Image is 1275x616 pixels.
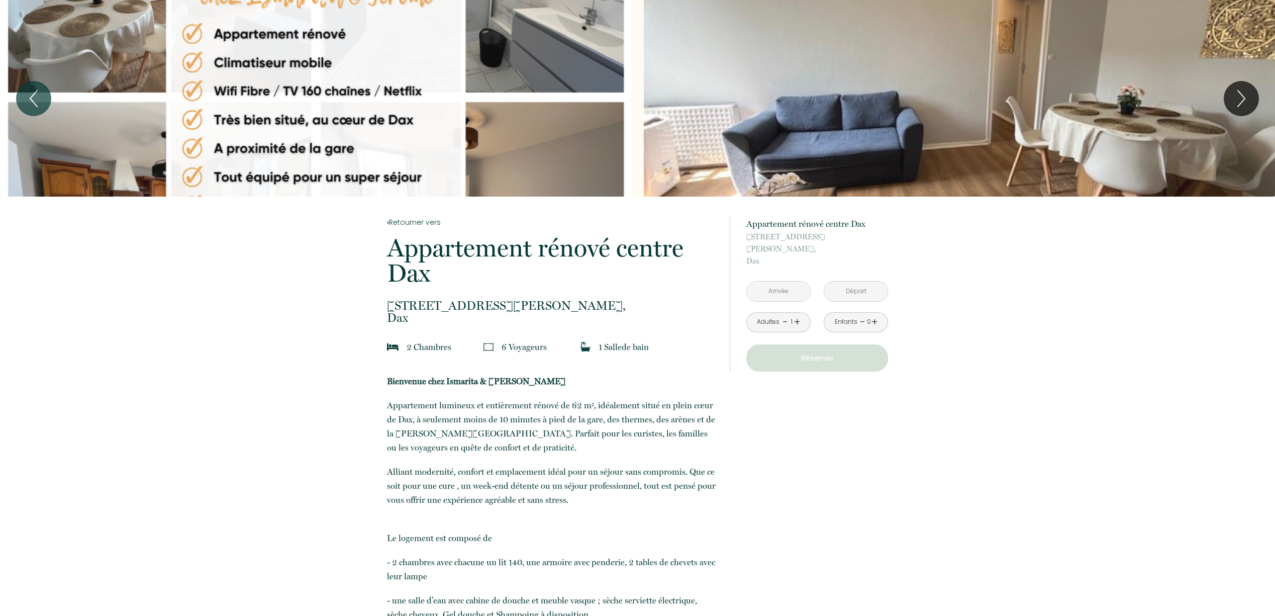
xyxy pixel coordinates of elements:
span: s [543,342,547,352]
a: + [871,314,877,330]
strong: Bienvenue chez Ismarita & [PERSON_NAME] [387,376,565,386]
p: - 2 chambres avec chacune un lit 140, une armoire avec penderie, 2 tables de chevets avec leur lampe [387,555,717,583]
p: Alliant modernité, confort et emplacement idéal pour un séjour sans compromis. Que ce soit pour u... [387,465,717,507]
a: + [794,314,800,330]
div: 0 [866,317,871,327]
input: Départ [824,282,888,301]
span: s [448,342,451,352]
div: 1 [789,317,794,327]
p: Dax [746,231,888,267]
button: Réserver [746,344,888,372]
p: Appartement rénové centre Dax [746,217,888,231]
p: Dax [387,300,717,324]
a: - [782,314,788,330]
span: [STREET_ADDRESS][PERSON_NAME], [746,231,888,255]
div: Adultes [757,317,779,327]
button: Next [1224,81,1259,116]
p: 2 Chambre [407,340,451,354]
a: Retourner vers [387,217,717,228]
p: Appartement rénové centre Dax [387,235,717,286]
div: Enfants [835,317,857,327]
p: Le logement est composé de [387,531,717,545]
input: Arrivée [747,282,810,301]
p: Appartement lumineux et entièrement rénové de 62 m², idéalement situé en plein cœur de Dax, à seu... [387,398,717,455]
button: Previous [16,81,51,116]
span: [STREET_ADDRESS][PERSON_NAME], [387,300,717,312]
a: - [860,314,865,330]
p: 6 Voyageur [502,340,547,354]
p: Réserver [750,352,885,364]
img: guests [483,342,494,352]
p: 1 Salle de bain [599,340,649,354]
